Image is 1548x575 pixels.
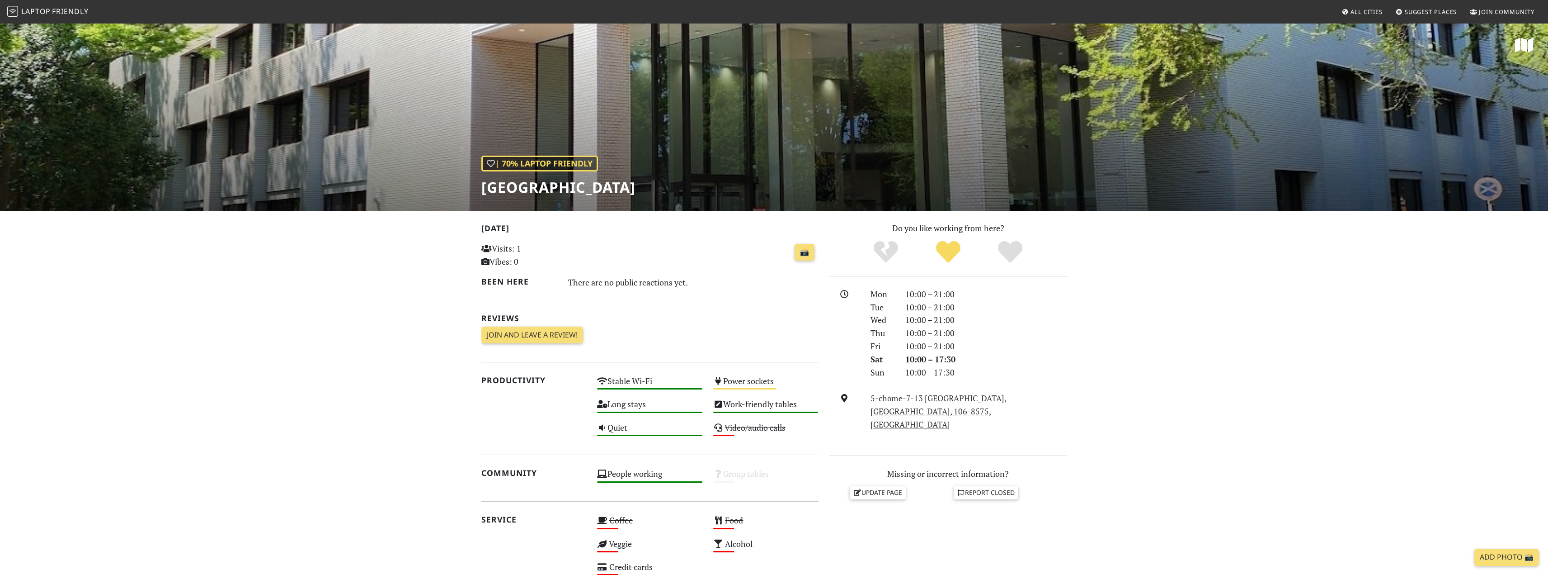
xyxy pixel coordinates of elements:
s: Food [725,515,743,526]
div: No [855,240,917,265]
a: Join and leave a review! [481,327,583,344]
div: 10:00 – 21:00 [900,301,1073,314]
s: Veggie [609,538,632,549]
div: Definitely! [979,240,1041,265]
a: Update page [850,486,906,499]
s: Credit cards [609,561,653,572]
h1: [GEOGRAPHIC_DATA] [481,179,635,196]
div: Tue [865,301,899,314]
a: All Cities [1338,4,1386,20]
span: Laptop [21,6,51,16]
a: LaptopFriendly LaptopFriendly [7,4,89,20]
div: People working [592,466,708,489]
p: Visits: 1 Vibes: 0 [481,242,587,268]
h2: [DATE] [481,223,819,237]
p: Do you like working from here? [829,222,1067,235]
div: Mon [865,288,899,301]
span: Suggest Places [1405,8,1457,16]
h2: Reviews [481,314,819,323]
div: Sat [865,353,899,366]
div: Yes [917,240,979,265]
s: Video/audio calls [725,422,786,433]
h2: Productivity [481,375,587,385]
a: 📸 [795,244,814,261]
div: There are no public reactions yet. [568,275,819,290]
span: Friendly [52,6,88,16]
div: Work-friendly tables [708,397,824,420]
span: All Cities [1350,8,1383,16]
span: Join Community [1479,8,1534,16]
div: 10:00 – 21:00 [900,340,1073,353]
div: Thu [865,327,899,340]
div: Wed [865,314,899,327]
div: Power sockets [708,374,824,397]
p: Missing or incorrect information? [829,467,1067,480]
div: 10:00 – 21:00 [900,327,1073,340]
div: 10:00 – 21:00 [900,288,1073,301]
div: Sun [865,366,899,379]
div: 10:00 – 21:00 [900,314,1073,327]
div: Long stays [592,397,708,420]
a: 5-chōme-7-13 [GEOGRAPHIC_DATA], [GEOGRAPHIC_DATA], 106-8575, [GEOGRAPHIC_DATA] [870,393,1007,430]
img: LaptopFriendly [7,6,18,17]
div: 10:00 – 17:30 [900,353,1073,366]
div: Quiet [592,420,708,443]
s: Coffee [609,515,633,526]
div: Stable Wi-Fi [592,374,708,397]
h2: Service [481,515,587,524]
a: Report closed [954,486,1019,499]
div: | 70% Laptop Friendly [481,156,598,171]
h2: Community [481,468,587,478]
div: Group tables [708,466,824,489]
div: Fri [865,340,899,353]
div: 10:00 – 17:30 [900,366,1073,379]
a: Join Community [1466,4,1538,20]
a: Suggest Places [1392,4,1461,20]
s: Alcohol [725,538,753,549]
a: Add Photo 📸 [1474,549,1539,566]
h2: Been here [481,277,558,286]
